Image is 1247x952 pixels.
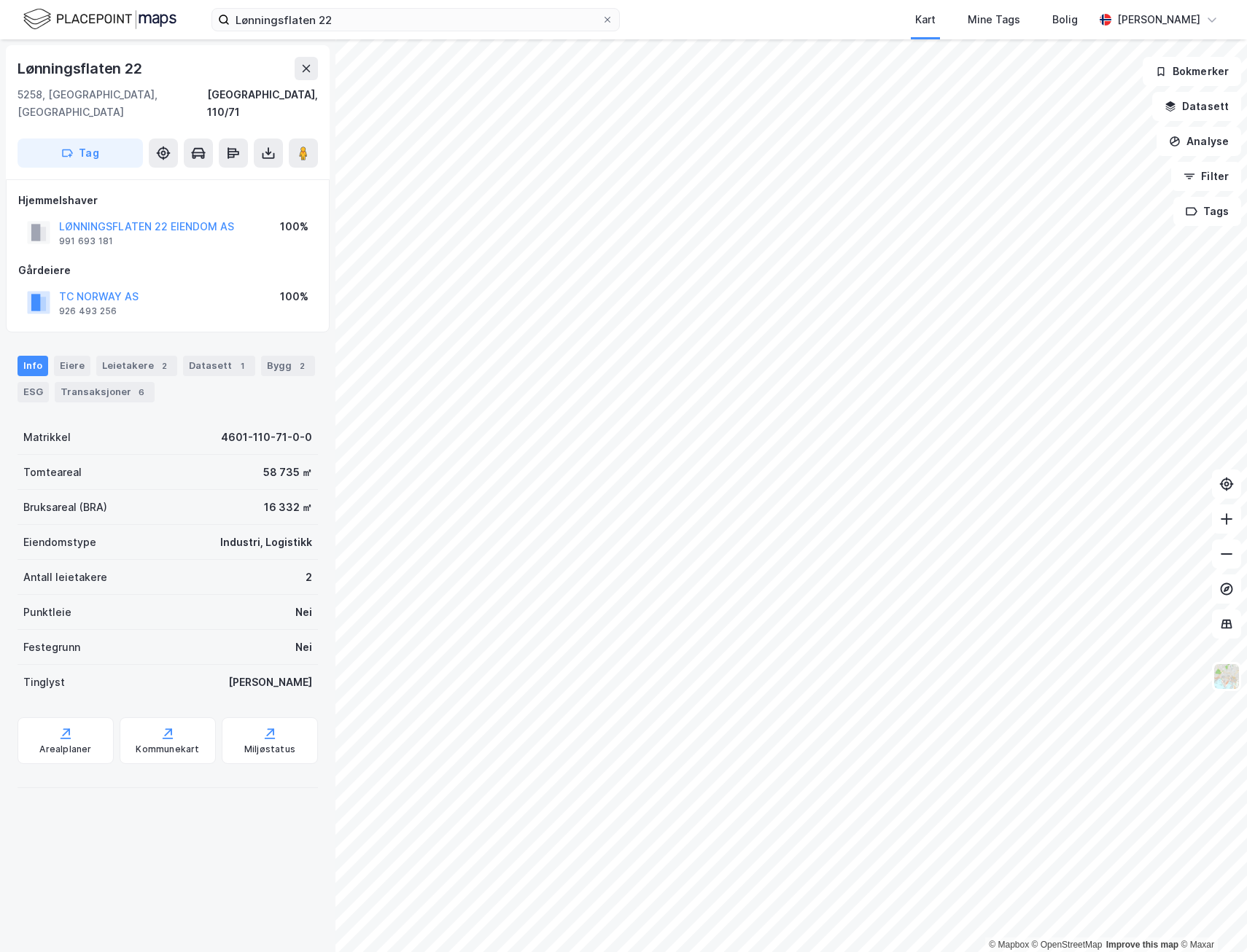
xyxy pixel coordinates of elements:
[1152,92,1241,121] button: Datasett
[1143,57,1241,86] button: Bokmerker
[23,569,107,586] div: Antall leietakere
[915,11,936,28] div: Kart
[39,744,91,755] div: Arealplaner
[18,356,48,376] div: Info
[54,356,90,376] div: Eiere
[23,534,96,551] div: Eiendomstype
[23,639,80,656] div: Festegrunn
[1174,882,1247,952] iframe: Chat Widget
[96,356,177,376] div: Leietakere
[18,138,143,168] button: Tag
[23,429,71,446] div: Matrikkel
[235,359,249,373] div: 1
[23,499,107,516] div: Bruksareal (BRA)
[1171,162,1241,191] button: Filter
[261,356,315,376] div: Bygg
[55,382,155,402] div: Transaksjoner
[23,674,65,691] div: Tinglyst
[295,639,312,656] div: Nei
[1213,663,1240,690] img: Z
[264,499,312,516] div: 16 332 ㎡
[244,744,295,755] div: Miljøstatus
[18,57,145,80] div: Lønningsflaten 22
[18,192,317,209] div: Hjemmelshaver
[1106,940,1178,950] a: Improve this map
[306,569,312,586] div: 2
[1052,11,1078,28] div: Bolig
[134,385,149,399] div: 6
[23,7,176,32] img: logo.f888ab2527a4732fd821a326f86c7f29.svg
[183,356,255,376] div: Datasett
[295,604,312,621] div: Nei
[968,11,1020,28] div: Mine Tags
[228,674,312,691] div: [PERSON_NAME]
[280,218,308,235] div: 100%
[23,464,82,481] div: Tomteareal
[1157,127,1241,156] button: Analyse
[1032,940,1103,950] a: OpenStreetMap
[18,382,49,402] div: ESG
[263,464,312,481] div: 58 735 ㎡
[1117,11,1200,28] div: [PERSON_NAME]
[18,262,317,279] div: Gårdeiere
[23,604,71,621] div: Punktleie
[989,940,1029,950] a: Mapbox
[280,288,308,305] div: 100%
[230,9,602,31] input: Søk på adresse, matrikkel, gårdeiere, leietakere eller personer
[1173,197,1241,226] button: Tags
[207,86,318,121] div: [GEOGRAPHIC_DATA], 110/71
[136,744,199,755] div: Kommunekart
[157,359,171,373] div: 2
[59,305,117,317] div: 926 493 256
[220,534,312,551] div: Industri, Logistikk
[295,359,309,373] div: 2
[221,429,312,446] div: 4601-110-71-0-0
[18,86,207,121] div: 5258, [GEOGRAPHIC_DATA], [GEOGRAPHIC_DATA]
[59,235,113,247] div: 991 693 181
